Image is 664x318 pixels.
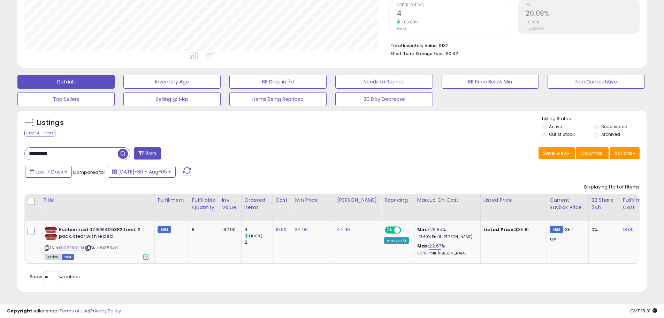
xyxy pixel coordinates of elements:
[158,197,186,204] div: Fulfillment
[483,227,541,233] div: $35.10
[45,227,149,259] div: ASIN:
[601,124,627,130] label: Deactivated
[623,226,634,233] a: 18.00
[123,75,221,89] button: Inventory Age
[229,75,327,89] button: BB Drop in 7d
[90,308,121,314] a: Privacy Policy
[244,239,273,245] div: 2
[37,118,64,128] h5: Listings
[390,51,445,57] b: Short Term Storage Fees:
[17,75,115,89] button: Default
[550,197,586,211] div: Current Buybox Price
[337,197,378,204] div: [PERSON_NAME]
[429,243,441,250] a: 22.67
[192,227,213,233] div: 8
[59,245,84,251] a: B008FR82B4
[565,226,573,233] span: 35.1
[417,197,478,204] div: Markup on Cost
[417,251,475,256] p: 8.31% Profit [PERSON_NAME]
[417,235,475,239] p: -13.60% Profit [PERSON_NAME]
[244,197,270,211] div: Ordered Items
[526,3,639,7] span: ROI
[397,3,511,7] span: Ordered Items
[483,226,515,233] b: Listed Price:
[592,227,615,233] div: 0%
[45,254,61,260] span: All listings currently available for purchase on Amazon
[244,227,273,233] div: 4
[7,308,32,314] strong: Copyright
[417,243,475,256] div: %
[276,226,287,233] a: 16.50
[249,233,263,239] small: (100%)
[623,197,650,211] div: Fulfillment Cost
[592,197,617,211] div: BB Share 24h.
[549,124,562,130] label: Active
[542,116,647,122] p: Listing States:
[60,308,89,314] a: Terms of Use
[59,227,144,241] b: Rubbermaid 071691405382 food, 2 pack, clear with red lid
[580,150,602,157] span: Columns
[229,92,327,106] button: Items Being Repriced
[630,308,657,314] span: 2025-08-13 18:31 GMT
[584,184,640,191] div: Displaying 1 to 1 of 1 items
[222,227,236,233] div: 132.00
[446,50,458,57] span: $0.42
[390,41,634,49] li: $132
[601,131,620,137] label: Archived
[43,197,152,204] div: Title
[384,237,409,244] div: Amazon AI
[276,197,289,204] div: Cost
[539,147,575,159] button: Save View
[295,226,308,233] a: 34.99
[45,227,57,241] img: 51NbVvMvw+L._SL40_.jpg
[397,27,406,31] small: Prev: 2
[222,197,238,211] div: Inv. value
[427,226,442,233] a: -28.85
[400,20,418,25] small: 100.00%
[73,169,105,176] span: Compared to:
[17,92,115,106] button: Top Sellers
[158,226,171,233] small: FBM
[384,197,411,204] div: Repricing
[7,308,121,315] div: seller snap | |
[386,227,395,233] span: ON
[610,147,640,159] button: Actions
[442,75,539,89] button: BB Price Below Min
[123,92,221,106] button: Selling @ Max
[548,75,645,89] button: Non Competitive
[526,27,544,31] small: Prev: 20.09%
[526,9,639,19] h2: 20.09%
[417,226,428,233] b: Min:
[24,130,55,136] div: Clear All Filters
[295,197,331,204] div: Min Price
[414,194,480,221] th: The percentage added to the cost of goods (COGS) that forms the calculator for Min & Max prices.
[417,243,429,249] b: Max:
[337,226,350,233] a: 44.99
[118,168,167,175] span: [DATE]-30 - Aug-05
[549,131,574,137] label: Out of Stock
[417,227,475,239] div: %
[85,245,119,251] span: | SKU: 613894x2
[192,197,216,211] div: Fulfillable Quantity
[25,166,72,178] button: Last 7 Days
[335,75,433,89] button: Needs to Reprice
[36,168,63,175] span: Last 7 Days
[134,147,161,160] button: Filters
[400,227,411,233] span: OFF
[483,197,544,204] div: Listed Price
[390,43,438,49] b: Total Inventory Value:
[576,147,609,159] button: Columns
[335,92,433,106] button: 30 Day Decrease
[550,226,563,233] small: FBM
[108,166,176,178] button: [DATE]-30 - Aug-05
[62,254,74,260] span: FBM
[526,20,540,25] small: 0.00%
[30,273,80,280] span: Show: entries
[397,9,511,19] h2: 4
